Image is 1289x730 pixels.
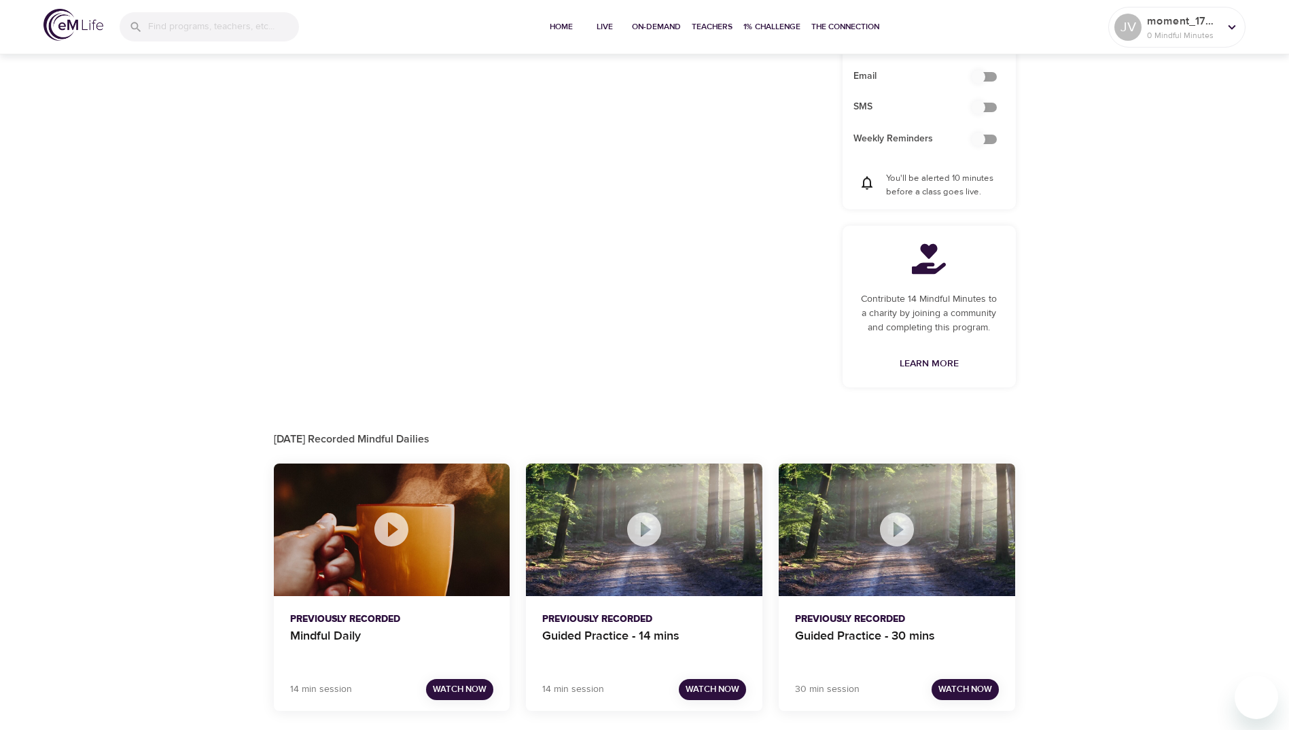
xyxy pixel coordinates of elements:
[1147,13,1219,29] p: moment_1758022710
[632,20,681,34] span: On-Demand
[811,20,879,34] span: The Connection
[1114,14,1142,41] div: JV
[290,612,494,627] p: Previously Recorded
[1235,676,1278,719] iframe: Button to launch messaging window
[679,679,746,700] button: Watch Now
[290,627,494,659] p: Mindful Daily
[542,612,746,627] p: Previously Recorded
[743,20,800,34] span: 1% Challenge
[859,292,1000,335] p: Contribute 14 Mindful Minutes to a charity by joining a community and completing this program.
[433,682,487,697] span: Watch Now
[692,20,732,34] span: Teachers
[274,431,1016,447] p: [DATE] Recorded Mindful Dailies
[795,682,860,697] p: 30 min session
[1147,29,1219,41] p: 0 Mindful Minutes
[853,132,983,146] span: Weekly Reminders
[886,172,1000,198] p: You'll be alerted 10 minutes before a class goes live.
[853,69,983,84] span: Email
[43,9,103,41] img: logo
[894,351,964,377] a: Learn More
[853,100,983,114] span: SMS
[545,20,578,34] span: Home
[426,679,493,700] button: Watch Now
[686,682,739,697] span: Watch Now
[900,355,959,372] span: Learn More
[542,627,746,659] p: Guided Practice - 14 mins
[588,20,621,34] span: Live
[932,679,999,700] button: Watch Now
[542,682,604,697] p: 14 min session
[148,12,299,41] input: Find programs, teachers, etc...
[938,682,992,697] span: Watch Now
[290,682,352,697] p: 14 min session
[795,627,999,659] p: Guided Practice - 30 mins
[795,612,999,627] p: Previously Recorded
